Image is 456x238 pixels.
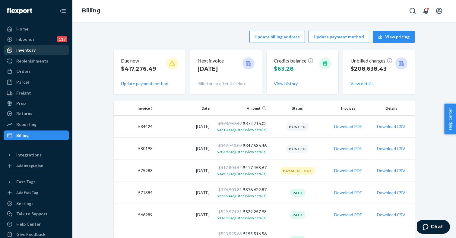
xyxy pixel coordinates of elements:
td: [DATE] [155,138,212,160]
span: $273.94 adjusted (view details) [217,194,267,198]
button: Open Search Box [407,5,419,17]
button: Download PDF [334,168,362,174]
a: Add Fast Tag [4,189,69,196]
td: [DATE] [155,182,212,204]
span: Help Center [444,104,456,134]
td: [DATE] [155,160,212,182]
span: $347,740.02 [218,143,242,148]
div: Payment Due [280,167,315,175]
span: $376,903.81 [218,187,242,192]
div: Fast Tags [16,179,36,185]
span: $345.77 adjusted (view details) [217,172,267,176]
button: Open account menu [433,5,445,17]
button: $203.56adjusted (view details) [217,149,267,155]
button: Download CSV [377,212,405,218]
td: $529,257.98 [212,204,269,226]
button: View history [274,81,298,87]
div: Orders [16,68,31,74]
button: Open notifications [420,5,432,17]
a: Reporting [4,120,69,129]
div: Help Center [16,221,41,227]
span: $529,574.31 [218,209,242,214]
td: $372,716.02 [212,116,269,138]
a: Add Integration [4,162,69,169]
th: Invoice # [114,101,155,116]
td: $417,458.67 [212,160,269,182]
p: Unbilled charges [350,57,393,64]
div: Inbounds [16,36,35,42]
a: Help Center [4,219,69,229]
div: Posted [286,145,309,153]
td: 575983 [114,160,155,182]
a: Prep [4,98,69,108]
p: [DATE] [198,65,224,73]
button: Fast Tags [4,177,69,187]
div: Home [16,26,28,32]
div: Integrations [16,152,42,158]
td: [DATE] [155,204,212,226]
button: Talk to Support [4,209,69,219]
div: Posted [286,123,309,131]
a: Settings [4,199,69,208]
td: 571384 [114,182,155,204]
button: Download CSV [377,146,405,152]
td: $376,629.87 [212,182,269,204]
th: Details [370,101,415,116]
button: Download PDF [334,146,362,152]
button: View pricing [373,31,415,43]
button: $273.94adjusted (view details) [217,193,267,199]
a: Freight [4,88,69,98]
a: Inventory [4,45,69,55]
button: Download PDF [334,212,362,218]
p: Credits balance [274,57,314,64]
div: Reporting [16,121,36,127]
div: Talk to Support [16,211,48,217]
div: Replenishments [16,58,48,64]
button: Download PDF [334,190,362,196]
a: Returns [4,109,69,118]
div: Billing [16,132,29,138]
a: Parcel [4,77,69,87]
a: Home [4,24,69,34]
p: Billed on or after this date [198,81,255,87]
p: $417,276.49 [121,65,156,73]
button: Integrations [4,150,69,160]
img: Flexport logo [7,8,32,14]
td: 580198 [114,138,155,160]
div: Prep [16,100,26,106]
button: $345.77adjusted (view details) [217,171,267,177]
span: $373,187.47 [218,121,242,126]
ol: breadcrumbs [77,2,105,20]
a: Billing [4,130,69,140]
div: Add Integration [16,163,43,168]
td: 566989 [114,204,155,226]
div: Settings [16,201,33,207]
span: $63.28 [274,66,293,72]
th: Date [155,101,212,116]
p: Next invoice [198,57,224,64]
button: Download CSV [377,168,405,174]
span: $523,525.63 [218,231,242,236]
div: 117 [57,36,67,42]
div: Paid [290,189,305,197]
span: $417,804.44 [218,165,242,170]
button: Update billing address [249,31,305,43]
div: Give Feedback [16,231,46,237]
div: Parcel [16,79,29,85]
button: Update payment method [121,81,168,87]
div: Inventory [16,47,36,53]
th: Status [269,101,326,116]
button: Download CSV [377,190,405,196]
iframe: Opens a widget where you can chat to one of our agents [417,220,450,235]
p: Due now [121,57,156,64]
a: Billing [82,7,100,14]
div: Add Fast Tag [16,190,38,195]
div: Returns [16,111,32,117]
td: [DATE] [155,116,212,138]
button: View details [350,81,374,87]
a: Replenishments [4,56,69,66]
span: $203.56 adjusted (view details) [217,150,267,154]
button: Close Navigation [57,5,69,17]
span: $471.45 adjusted (view details) [217,127,267,132]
